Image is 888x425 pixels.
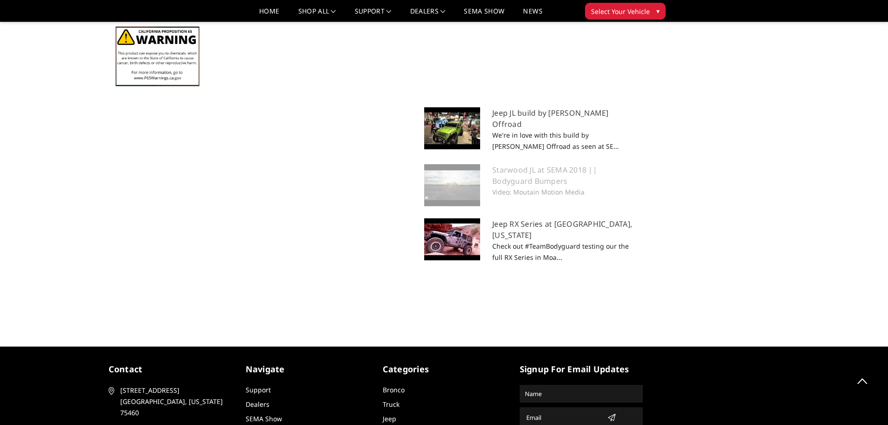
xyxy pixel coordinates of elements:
[520,363,643,376] h5: signup for email updates
[424,107,636,152] a: Jeep JL build by [PERSON_NAME] Offroad We're in love with this build by [PERSON_NAME] Offroad as ...
[424,218,636,263] a: Jeep RX Series at [GEOGRAPHIC_DATA], [US_STATE] Check out #TeamBodyguard testing our the full RX ...
[521,386,641,401] input: Name
[246,363,369,376] h5: Navigate
[424,130,636,152] p: We're in love with this build by [PERSON_NAME] Offroad as seen at SE...
[246,400,269,409] a: Dealers
[424,164,480,206] img: default.jpg
[246,385,271,394] a: Support
[851,369,874,392] a: Click to Top
[424,164,636,187] h5: Starwood JL at SEMA 2018 || Bodyguard Bumpers
[424,187,636,198] p: Video: Moutain Motion Media
[464,8,504,21] a: SEMA Show
[523,410,604,425] input: Email
[383,414,396,423] a: Jeep
[298,8,336,21] a: shop all
[383,385,405,394] a: Bronco
[410,8,446,21] a: Dealers
[109,363,232,376] h5: contact
[424,164,636,206] a: Starwood JL at SEMA 2018 || Bodyguard Bumpers Video: Moutain Motion Media
[120,385,228,418] span: [STREET_ADDRESS] [GEOGRAPHIC_DATA], [US_STATE] 75460
[424,241,636,263] p: Check out #TeamBodyguard testing our the full RX Series in Moa...
[424,107,480,149] img: default.jpg
[523,8,542,21] a: News
[841,380,888,425] iframe: Chat Widget
[259,8,279,21] a: Home
[383,363,506,376] h5: Categories
[246,414,282,423] a: SEMA Show
[585,3,666,20] button: Select Your Vehicle
[591,7,650,16] span: Select Your Vehicle
[424,218,480,260] img: default.jpg
[656,6,660,16] span: ▾
[383,400,399,409] a: Truck
[355,8,392,21] a: Support
[424,107,636,130] h5: Jeep JL build by [PERSON_NAME] Offroad
[424,218,636,241] h5: Jeep RX Series at [GEOGRAPHIC_DATA], [US_STATE]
